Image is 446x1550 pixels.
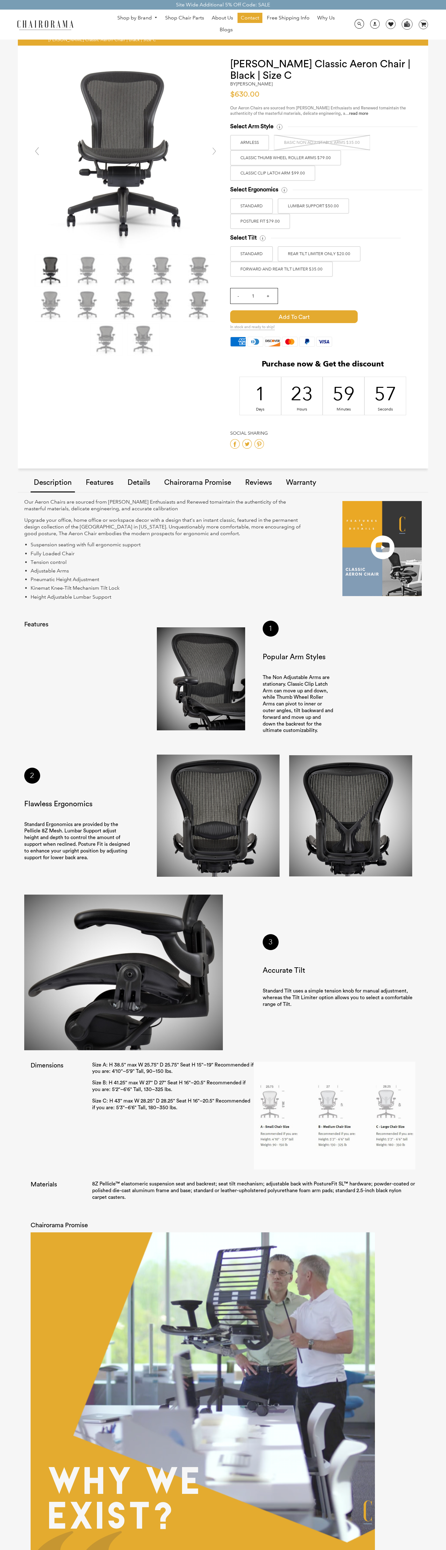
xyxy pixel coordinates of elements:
[236,81,273,87] a: [PERSON_NAME]
[230,359,415,372] h2: Purchase now & Get the discount
[260,288,276,304] input: +
[314,13,338,23] a: Why Us
[230,91,260,98] span: $630.00
[31,1181,92,1188] h2: Materials
[157,755,280,877] img: cop_lumbar.jpg
[92,1062,254,1075] p: Size A: H 38.5" max W 25.75" D 25.75" Seat H 15"–19" Recommended if you are: 4'10"–5'9" Tall, 90–...
[254,1062,415,1170] img: Select_a_Size.png
[263,934,279,950] div: 3
[72,255,104,287] img: Herman Miller Classic Aeron Chair | Black | Size C - chairorama
[349,111,368,115] a: read more
[256,381,265,406] div: 1
[230,166,315,181] label: Classic Clip Latch Arm $99.00
[212,15,233,21] span: About Us
[339,407,348,412] div: Minutes
[241,15,259,21] span: Contact
[31,568,69,574] span: Adjustable Arms
[263,674,333,734] p: The Non Adjustable Arms are stationary. Classic Clip Latch Arm can move up and down, while Thumb ...
[297,407,306,412] div: Hours
[183,255,215,287] img: Herman Miller Classic Aeron Chair | Black | Size C - chairorama
[24,768,40,784] div: 2
[263,966,422,975] h3: Accurate Tilt
[381,381,390,406] div: 57
[230,431,415,436] h4: Social Sharing
[109,255,141,287] img: Herman Miller Classic Aeron Chair | Black | Size C - chairorama
[31,58,221,248] img: Herman Miller Classic Aeron Chair | Black | Size C - chairorama
[146,289,178,321] img: Herman Miller Classic Aeron Chair | Black | Size C - chairorama
[230,106,383,110] span: Our Aeron Chairs are sourced from [PERSON_NAME] Enthusiasts and Renewed to
[238,13,262,23] a: Contact
[242,465,275,501] a: Reviews
[274,135,370,150] label: BASIC NON ADJUSTABLE ARMS $35.00
[35,255,67,287] img: Herman Miller Classic Aeron Chair | Black | Size C - chairorama
[256,407,265,412] div: Days
[230,325,275,330] span: In stock and ready to ship!
[230,234,257,241] span: Select Tilt
[230,81,273,87] h2: by
[24,499,215,505] span: Our Aeron Chairs are sourced from [PERSON_NAME] Enthusiasts and Renewed to
[183,289,215,321] img: Herman Miller Classic Aeron Chair | Black | Size C - chairorama
[31,576,99,582] span: Pneumatic Height Adjustment
[339,381,348,406] div: 59
[24,517,303,537] p: Upgrade your office, home office or workspace decor with a design that’s an instant classic, feat...
[162,13,207,23] a: Shop Chair Parts
[146,255,178,287] img: Herman Miller Classic Aeron Chair | Black | Size C - chairorama
[104,13,348,36] nav: DesktopNavigation
[289,755,412,876] img: crop_posture_1.jpg
[83,465,117,501] a: Features
[230,310,358,323] span: Add to Cart
[283,465,319,501] a: Warranty
[114,13,161,23] a: Shop by Brand
[230,262,333,277] label: FORWARD AND REAR TILT LIMITER $35.00
[157,627,245,730] img: crop_arm_picture.jpg
[92,1181,415,1200] p: 8Z Pellicle™ elastomeric suspension seat and backrest; seat tilt mechanism; adjustable back with ...
[92,1098,254,1111] p: Size C: H 43" max W 28.25" D 28.25" Seat H 16"–20.5" Recommended if you are: 5'3"–6'6" Tall, 180–...
[161,465,234,501] a: Chairorama Promise
[24,895,223,1050] img: crop_tilt_image.jpg
[91,324,122,356] img: Herman Miller Classic Aeron Chair | Black | Size C - chairorama
[263,621,279,637] div: 1
[230,310,360,323] button: Add to Cart
[35,289,67,321] img: Herman Miller Classic Aeron Chair | Black | Size C - chairorama
[24,621,64,628] h2: Features
[128,324,159,356] img: Herman Miller Classic Aeron Chair | Black | Size C - chairorama
[31,559,67,565] span: Tension control
[24,499,286,512] span: maintain the authenticity of the masterful materials, delicate engineering, and accurate calibration
[165,15,204,21] span: Shop Chair Parts
[24,800,130,808] h3: Flawless Ergonomics
[13,19,77,30] img: chairorama
[230,123,274,130] span: Select Arm Style
[31,550,75,557] span: Fully Loaded Chair
[31,542,141,548] span: Suspension seating with full ergonomic support
[264,13,313,23] a: Free Shipping Info
[31,585,120,591] span: Kinemat Knee-Tilt Mechanism Tilt Lock
[220,26,233,33] span: Blogs
[267,15,310,21] span: Free Shipping Info
[230,135,269,150] label: ARMLESS
[31,594,111,600] span: Height Adjustable Lumbar Support
[263,988,422,1007] p: Standard Tilt uses a simple tension knob for manual adjustment, whereas the Tilt Limiter option a...
[230,150,341,166] label: Classic Thumb Wheel Roller Arms $79.00
[31,472,75,492] a: Description
[109,289,141,321] img: Herman Miller Classic Aeron Chair | Black | Size C - chairorama
[72,289,104,321] img: Herman Miller Classic Aeron Chair | Black | Size C - chairorama
[124,465,153,501] a: Details
[31,1222,92,1229] h2: Chairorama Promise
[278,246,361,262] label: REAR TILT LIMITER ONLY $20.00
[278,198,349,214] label: LUMBAR SUPPORT $50.00
[24,821,130,861] p: Standard Ergonomics are provided by the Pellicle 8Z Mesh. Lumbar Support adjust height and depth ...
[230,198,273,214] label: STANDARD
[263,653,333,661] h3: Popular Arm Styles
[297,381,306,406] div: 23
[402,19,412,29] img: WhatsApp_Image_2024-07-12_at_16.23.01.webp
[31,1062,92,1069] h2: Dimensions
[92,1080,254,1093] p: Size B: H 41.25" max W 27" D 27" Seat H 16"–20.5" Recommended if you are: 5'2"–6'6" Tall, 130–325...
[230,214,290,229] label: POSTURE FIT $79.00
[274,135,370,150] img: soldout.png
[208,13,236,23] a: About Us
[216,25,236,35] a: Blogs
[230,246,273,262] label: STANDARD
[381,407,390,412] div: Seconds
[317,15,335,21] span: Why Us
[230,288,246,304] input: -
